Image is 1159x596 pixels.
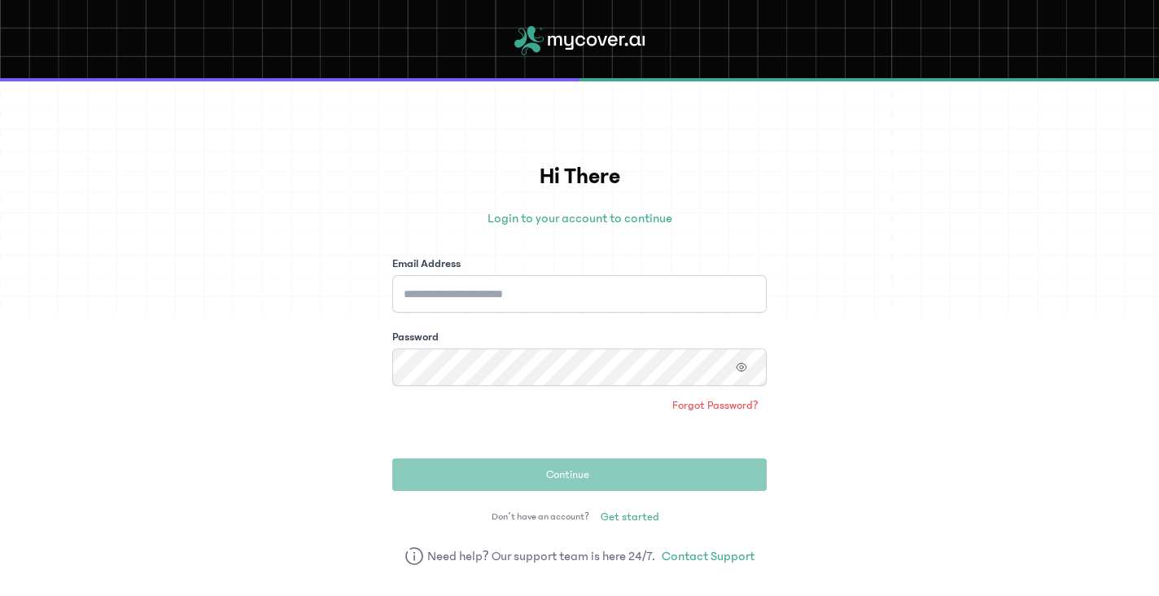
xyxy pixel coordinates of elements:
span: Don’t have an account? [492,511,589,524]
span: Continue [546,467,589,483]
a: Forgot Password? [664,392,767,419]
h1: Hi There [392,160,767,194]
span: Need help? Our support team is here 24/7. [427,546,656,566]
a: Get started [593,504,667,530]
p: Login to your account to continue [392,208,767,228]
a: Contact Support [662,546,754,566]
label: Email Address [392,256,461,272]
label: Password [392,329,439,345]
span: Forgot Password? [672,397,759,414]
span: Get started [601,509,659,525]
button: Continue [392,458,767,491]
